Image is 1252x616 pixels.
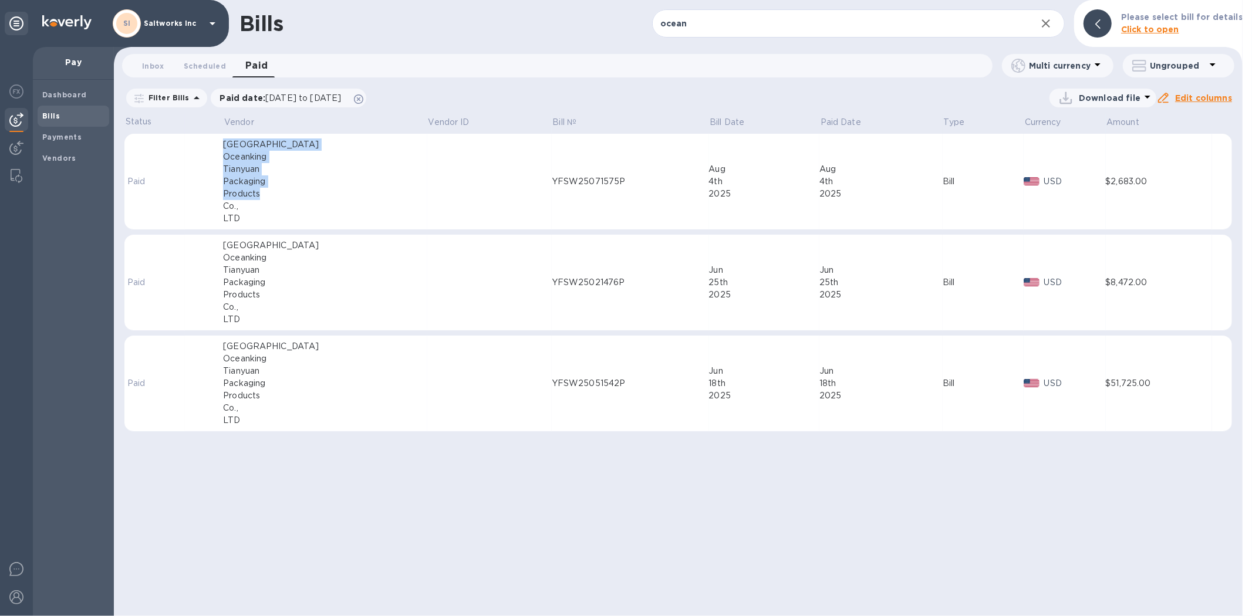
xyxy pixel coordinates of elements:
[553,116,592,128] span: Bill №
[42,15,92,29] img: Logo
[709,264,820,276] div: Jun
[1106,377,1212,390] div: $51,725.00
[819,276,943,289] div: 25th
[819,365,943,377] div: Jun
[709,188,820,200] div: 2025
[709,289,820,301] div: 2025
[819,377,943,390] div: 18th
[42,154,76,163] b: Vendors
[224,116,254,128] p: Vendor
[184,60,226,72] span: Scheduled
[123,19,131,28] b: SI
[710,116,744,128] p: Bill Date
[223,313,427,326] div: LTD
[5,12,28,35] div: Unpin categories
[944,116,980,128] span: Type
[1044,175,1106,188] p: USD
[265,93,341,103] span: [DATE] to [DATE]
[1121,12,1243,22] b: Please select bill for details
[223,365,427,377] div: Tianyuan
[42,56,104,68] p: Pay
[42,111,60,120] b: Bills
[1025,116,1061,128] p: Currency
[223,402,427,414] div: Co.,
[239,11,283,36] h1: Bills
[223,264,427,276] div: Tianyuan
[223,175,427,188] div: Packaging
[943,175,1024,188] div: Bill
[1121,25,1179,34] b: Click to open
[819,289,943,301] div: 2025
[819,390,943,402] div: 2025
[224,116,269,128] span: Vendor
[9,84,23,99] img: Foreign exchange
[943,377,1024,390] div: Bill
[245,57,268,74] span: Paid
[552,276,709,289] div: YFSW25021476P
[1044,377,1106,390] p: USD
[223,151,427,163] div: Oceanking
[223,414,427,427] div: LTD
[223,163,427,175] div: Tianyuan
[819,175,943,188] div: 4th
[944,116,965,128] p: Type
[709,365,820,377] div: Jun
[428,116,470,128] p: Vendor ID
[211,89,367,107] div: Paid date:[DATE] to [DATE]
[553,116,577,128] p: Bill №
[1106,175,1212,188] div: $2,683.00
[126,116,184,128] p: Status
[1106,276,1212,289] div: $8,472.00
[223,301,427,313] div: Co.,
[223,340,427,353] div: [GEOGRAPHIC_DATA]
[223,200,427,212] div: Co.,
[1079,92,1140,104] p: Download file
[223,212,427,225] div: LTD
[709,175,820,188] div: 4th
[709,163,820,175] div: Aug
[223,377,427,390] div: Packaging
[819,188,943,200] div: 2025
[144,19,203,28] p: Saltworks Inc
[223,239,427,252] div: [GEOGRAPHIC_DATA]
[144,93,190,103] p: Filter Bills
[220,92,347,104] p: Paid date :
[42,133,82,141] b: Payments
[1106,116,1155,128] span: Amount
[223,276,427,289] div: Packaging
[42,90,87,99] b: Dashboard
[223,353,427,365] div: Oceanking
[223,188,427,200] div: Products
[1150,60,1206,72] p: Ungrouped
[1029,60,1091,72] p: Multi currency
[709,377,820,390] div: 18th
[127,276,182,289] p: Paid
[552,377,709,390] div: YFSW25051542P
[142,60,164,72] span: Inbox
[223,390,427,402] div: Products
[223,252,427,264] div: Oceanking
[127,175,182,188] p: Paid
[1106,116,1139,128] p: Amount
[1044,276,1106,289] p: USD
[1024,177,1040,185] img: USD
[223,289,427,301] div: Products
[428,116,485,128] span: Vendor ID
[127,377,182,390] p: Paid
[819,264,943,276] div: Jun
[709,276,820,289] div: 25th
[1024,278,1040,286] img: USD
[223,138,427,151] div: [GEOGRAPHIC_DATA]
[1024,379,1040,387] img: USD
[709,390,820,402] div: 2025
[819,163,943,175] div: Aug
[943,276,1024,289] div: Bill
[552,175,709,188] div: YFSW25071575P
[710,116,760,128] span: Bill Date
[821,116,876,128] span: Paid Date
[821,116,861,128] p: Paid Date
[1175,93,1232,103] u: Edit columns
